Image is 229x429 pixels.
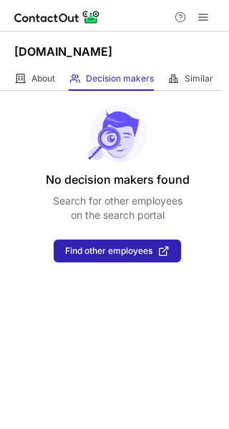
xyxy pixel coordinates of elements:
h1: [DOMAIN_NAME] [14,43,112,60]
img: No leads found [87,105,148,162]
span: Find other employees [65,246,152,256]
span: Decision makers [86,73,154,84]
button: Find other employees [54,240,181,262]
span: About [31,73,55,84]
span: Similar [185,73,213,84]
p: Search for other employees on the search portal [53,194,182,222]
img: ContactOut v5.3.10 [14,9,100,26]
header: No decision makers found [46,171,190,188]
